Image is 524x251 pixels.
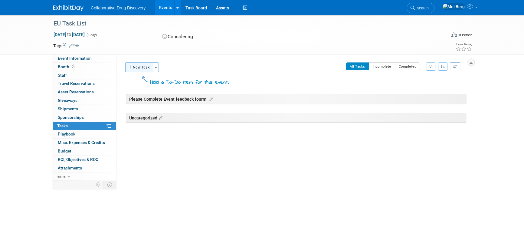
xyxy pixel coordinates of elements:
[53,32,85,37] span: [DATE] [DATE]
[53,63,116,71] a: Booth
[58,73,67,78] span: Staff
[125,62,153,72] button: New Task
[53,156,116,164] a: ROI, Objectives & ROO
[57,123,68,128] span: Tasks
[53,105,116,113] a: Shipments
[69,44,79,48] a: Edit
[369,62,395,70] button: Incomplete
[346,62,369,70] button: All Tasks
[53,139,116,147] a: Misc. Expenses & Credits
[126,94,466,104] div: Please Complete Event feedback fourm.
[450,62,460,70] a: Refresh
[53,88,116,96] a: Asset Reservations
[458,33,472,37] div: In-Person
[53,54,116,62] a: Event Information
[53,147,116,155] a: Budget
[58,56,92,61] span: Event Information
[58,149,71,153] span: Budget
[442,3,465,10] img: Mel Berg
[53,79,116,88] a: Travel Reservations
[58,140,105,145] span: Misc. Expenses & Credits
[58,115,84,120] span: Sponsorships
[53,71,116,79] a: Staff
[53,130,116,138] a: Playbook
[104,181,116,189] td: Toggle Event Tabs
[71,64,77,69] span: Booth not reserved yet
[126,113,466,123] div: Uncategorized
[410,32,472,41] div: Event Format
[86,33,97,37] span: (1 day)
[456,43,472,46] div: Event Rating
[58,81,95,86] span: Travel Reservations
[66,32,72,37] span: to
[91,5,146,10] span: Collaborative Drug Discovery
[93,181,104,189] td: Personalize Event Tab Strip
[58,157,98,162] span: ROI, Objectives & ROO
[407,3,434,13] a: Search
[208,96,213,102] a: Edit sections
[415,6,429,10] span: Search
[395,62,421,70] button: Completed
[53,164,116,172] a: Attachments
[57,174,66,179] span: more
[51,18,437,29] div: EU Task List
[58,64,77,69] span: Booth
[58,166,82,170] span: Attachments
[160,32,294,42] div: Considering
[58,132,75,136] span: Playbook
[53,43,79,49] td: Tags
[58,106,78,111] span: Shipments
[53,113,116,122] a: Sponsorships
[157,115,162,121] a: Edit sections
[150,79,229,86] div: Add a To-Do item for this event.
[58,89,94,94] span: Asset Reservations
[451,32,457,37] img: Format-Inperson.png
[58,98,77,103] span: Giveaways
[53,96,116,105] a: Giveaways
[53,172,116,181] a: more
[53,5,84,11] img: ExhibitDay
[53,122,116,130] a: Tasks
